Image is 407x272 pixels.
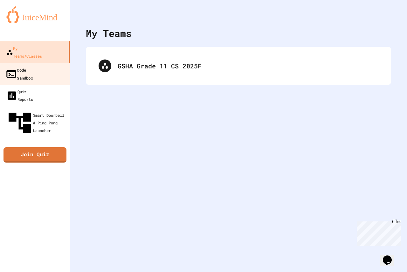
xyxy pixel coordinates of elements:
[3,3,44,40] div: Chat with us now!Close
[354,219,401,246] iframe: chat widget
[5,66,33,81] div: Code Sandbox
[3,147,66,163] a: Join Quiz
[92,53,385,79] div: GSHA Grade 11 CS 2025F
[380,247,401,266] iframe: chat widget
[86,26,132,40] div: My Teams
[118,61,378,71] div: GSHA Grade 11 CS 2025F
[6,6,64,23] img: logo-orange.svg
[6,109,67,136] div: Smart Doorbell & Ping Pong Launcher
[6,45,42,60] div: My Teams/Classes
[6,88,33,103] div: Quiz Reports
